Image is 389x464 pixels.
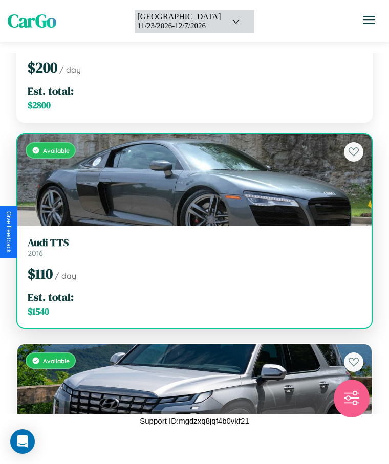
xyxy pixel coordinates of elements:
[10,429,35,454] div: Open Intercom Messenger
[28,236,361,249] h3: Audi TTS
[140,414,249,428] p: Support ID: mgdzxq8jqf4b0vkf21
[28,264,53,283] span: $ 110
[137,21,221,30] div: 11 / 23 / 2026 - 12 / 7 / 2026
[137,12,221,21] div: [GEOGRAPHIC_DATA]
[28,99,51,112] span: $ 2800
[5,211,12,253] div: Give Feedback
[28,290,74,304] span: Est. total:
[43,147,70,154] span: Available
[55,271,76,281] span: / day
[28,305,49,318] span: $ 1540
[8,9,56,33] span: CarGo
[28,236,361,258] a: Audi TTS2016
[28,58,57,77] span: $ 200
[28,249,43,258] span: 2016
[28,83,74,98] span: Est. total:
[43,357,70,365] span: Available
[59,64,81,75] span: / day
